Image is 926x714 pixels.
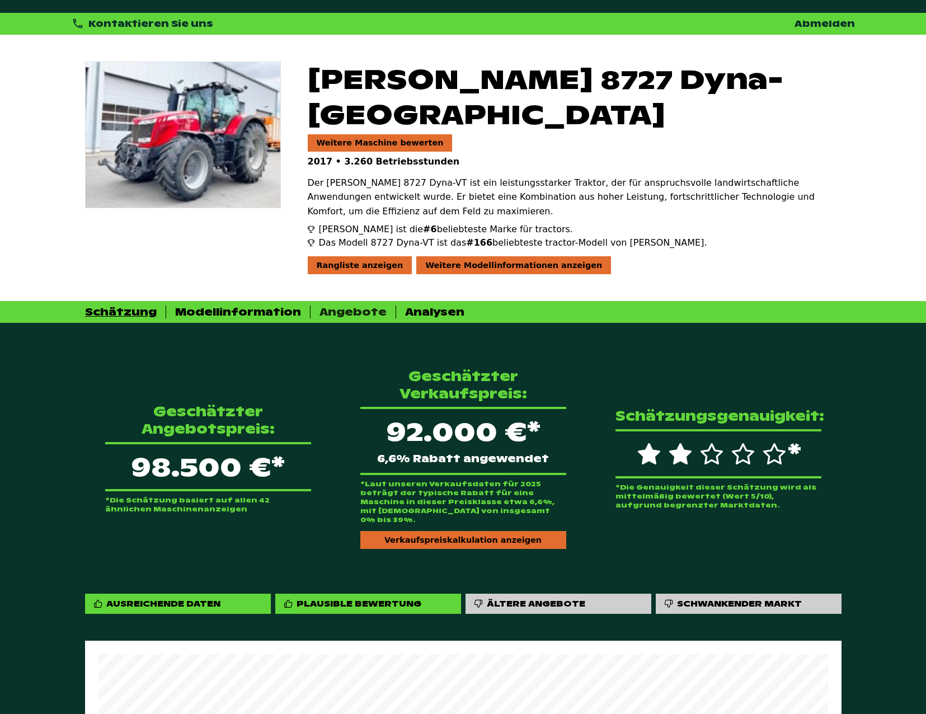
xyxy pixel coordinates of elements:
div: Verkaufspreiskalkulation anzeigen [360,531,566,549]
div: Schwankender Markt [656,594,842,613]
div: Modellinformation [175,306,301,318]
div: Schätzung [85,306,157,318]
div: Ausreichende Daten [85,594,271,613]
p: *Die Schätzung basiert auf allen 42 ähnlichen Maschinenanzeigen [105,496,311,514]
span: [PERSON_NAME] ist die beliebteste Marke für tractors. [319,223,573,236]
div: Plausible Bewertung [275,594,461,613]
p: Geschätzter Angebotspreis: [105,403,311,438]
div: 92.000 €* [360,407,566,475]
a: Weitere Maschine bewerten [308,134,453,151]
p: *Laut unseren Verkaufsdaten für 2025 beträgt der typische Rabatt für eine Maschine in dieser Prei... [360,480,566,524]
span: [PERSON_NAME] 8727 Dyna-[GEOGRAPHIC_DATA] [308,62,842,132]
span: 6,6% Rabatt angewendet [377,454,549,464]
div: Analysen [405,306,464,318]
span: #6 [423,224,437,234]
p: 98.500 €* [105,442,311,491]
a: Abmelden [795,18,855,30]
div: Rangliste anzeigen [308,256,412,274]
div: Ausreichende Daten [106,598,220,609]
div: Weitere Modellinformationen anzeigen [416,256,611,274]
span: Kontaktieren Sie uns [88,18,213,30]
div: Ältere Angebote [466,594,651,613]
span: #166 [466,237,492,248]
p: Der [PERSON_NAME] 8727 Dyna-VT ist ein leistungsstarker Traktor, der für anspruchsvolle landwirts... [308,176,842,219]
p: Schätzungsgenauigkeit: [615,407,821,425]
div: Angebote [319,306,387,318]
div: Plausible Bewertung [297,598,421,609]
div: Kontaktieren Sie uns [72,17,214,30]
div: Ältere Angebote [487,598,585,609]
span: Das Modell 8727 Dyna-VT ist das beliebteste tractor-Modell von [PERSON_NAME]. [319,236,707,250]
p: Geschätzter Verkaufspreis: [360,368,566,402]
p: *Die Genauigkeit dieser Schätzung wird als mittelmäßig bewertet (Wert 5/10), aufgrund begrenzter ... [615,483,821,510]
p: 2017 • 3.260 Betriebsstunden [308,156,842,167]
img: Massey Ferguson 8727 Dyna-VT [86,62,280,208]
div: Schwankender Markt [677,598,802,609]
